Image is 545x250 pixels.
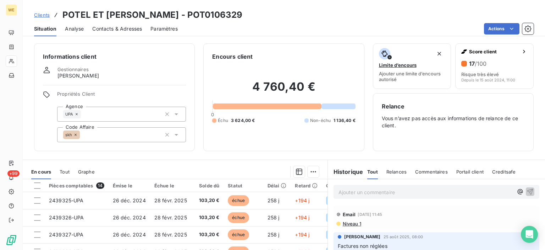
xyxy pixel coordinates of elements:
[338,243,387,249] span: Factures non réglées
[461,78,515,82] span: Depuis le 15 août 2024, 11:00
[212,52,253,61] h6: Encours client
[342,221,361,227] span: Niveau 1
[113,183,146,188] div: Émise le
[62,9,242,21] h3: POTEL ET [PERSON_NAME] - POT0106329
[31,169,51,175] span: En cours
[268,232,280,238] span: 258 j
[382,102,525,142] div: Vous n’avez pas accès aux informations de relance de ce client.
[456,169,484,175] span: Portail client
[96,182,104,189] span: 14
[196,231,220,238] span: 103,20 €
[295,232,309,238] span: +194 j
[49,197,84,203] span: 2439325-UPA
[34,12,50,18] span: Clients
[212,80,355,101] h2: 4 760,40 €
[92,25,142,32] span: Contacts & Adresses
[154,197,187,203] span: 28 févr. 2025
[373,43,451,89] button: Limite d’encoursAjouter une limite d’encours autorisé
[7,170,20,177] span: +99
[113,232,146,238] span: 26 déc. 2024
[455,43,534,89] button: Score client17/100Risque très élevéDepuis le 15 août 2024, 11:00
[34,11,50,18] a: Clients
[384,235,423,239] span: 25 août 2025, 08:00
[49,182,104,189] div: Pièces comptables
[228,212,249,223] span: échue
[228,183,259,188] div: Statut
[415,169,448,175] span: Commentaires
[34,25,56,32] span: Situation
[49,232,84,238] span: 2439327-UPA
[461,71,499,77] span: Risque très élevé
[65,25,84,32] span: Analyse
[343,212,356,217] span: Email
[268,197,280,203] span: 258 j
[78,169,95,175] span: Graphe
[228,195,249,206] span: échue
[295,214,309,220] span: +194 j
[57,91,186,101] span: Propriétés Client
[295,197,309,203] span: +194 j
[344,234,381,240] span: [PERSON_NAME]
[6,234,17,246] img: Logo LeanPay
[492,169,516,175] span: Creditsafe
[328,167,363,176] h6: Historique
[154,183,187,188] div: Échue le
[196,197,220,204] span: 103,20 €
[310,117,331,124] span: Non-échu
[379,62,417,68] span: Limite d’encours
[268,214,280,220] span: 258 j
[150,25,178,32] span: Paramètres
[268,183,287,188] div: Délai
[154,232,187,238] span: 28 févr. 2025
[469,49,518,54] span: Score client
[469,60,486,67] h6: 17
[65,112,73,116] span: UPA
[218,117,228,124] span: Échu
[113,214,146,220] span: 26 déc. 2024
[358,212,382,217] span: [DATE] 11:45
[60,169,70,175] span: Tout
[49,214,84,220] span: 2439326-UPA
[81,111,87,117] input: Ajouter une valeur
[80,132,86,138] input: Ajouter une valeur
[231,117,255,124] span: 3 624,00 €
[382,102,525,111] h6: Relance
[475,60,486,67] span: /100
[326,183,355,188] div: Code affaire
[228,229,249,240] span: échue
[196,183,220,188] div: Solde dû
[196,214,220,221] span: 103,20 €
[521,226,538,243] div: Open Intercom Messenger
[367,169,378,175] span: Tout
[379,71,445,82] span: Ajouter une limite d’encours autorisé
[386,169,407,175] span: Relances
[211,112,214,117] span: 0
[57,72,99,79] span: [PERSON_NAME]
[43,52,186,61] h6: Informations client
[113,197,146,203] span: 26 déc. 2024
[295,183,318,188] div: Retard
[6,4,17,16] div: WE
[484,23,519,34] button: Actions
[334,117,356,124] span: 1 136,40 €
[65,133,72,137] span: skh
[154,214,187,220] span: 28 févr. 2025
[57,67,89,72] span: Gestionnaires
